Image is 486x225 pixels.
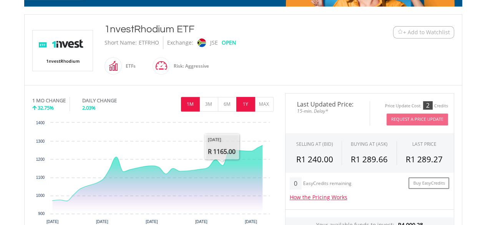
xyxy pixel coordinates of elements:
button: MAX [255,97,274,112]
div: OPEN [222,36,236,49]
a: How the Pricing Works [290,193,347,201]
div: Short Name: [104,36,137,49]
text: 1200 [36,157,45,162]
div: ETFRHO [139,36,159,49]
button: Request A Price Update [386,113,448,125]
span: 15-min. Delay* [291,107,364,115]
button: Watchlist + Add to Watchlist [393,26,454,38]
div: JSE [210,36,218,49]
button: 1Y [236,97,255,112]
div: DAILY CHANGE [82,97,143,104]
button: 3M [199,97,218,112]
span: + Add to Watchlist [403,28,450,36]
div: EasyCredits remaining [303,181,352,187]
div: 2 [423,101,433,110]
div: Risk: Aggressive [170,57,209,75]
span: R1 289.27 [406,154,443,165]
img: Watchlist [397,29,403,35]
img: EQU.ZA.ETFRHO.png [34,30,91,71]
a: Buy EasyCredits [408,177,449,189]
div: 1nvestRhodium ETF [104,22,346,36]
text: 1400 [36,121,45,125]
div: Credits [434,103,448,109]
div: SELLING AT (BID) [296,141,333,147]
span: R1 240.00 [296,154,333,165]
div: 0 [290,177,302,190]
span: Last Updated Price: [291,101,364,107]
span: BUYING AT (ASK) [351,141,388,147]
text: 1300 [36,139,45,143]
img: jse.png [197,38,206,47]
div: 1 MO CHANGE [32,97,66,104]
span: 2.03% [82,104,96,111]
button: 6M [218,97,237,112]
div: Exchange: [167,36,193,49]
text: 900 [38,212,45,216]
div: LAST PRICE [412,141,436,147]
text: 1100 [36,175,45,180]
span: 32.75% [38,104,54,111]
text: 1000 [36,193,45,198]
button: 1M [181,97,200,112]
span: R1 289.66 [351,154,388,165]
div: Price Update Cost: [385,103,421,109]
div: ETFs [122,57,136,75]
